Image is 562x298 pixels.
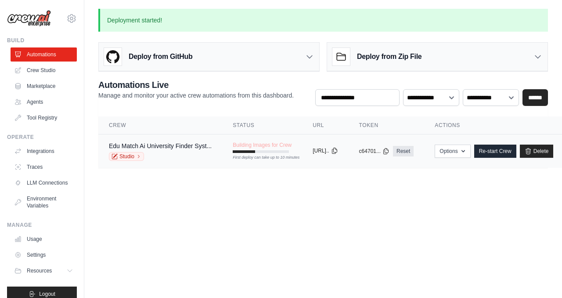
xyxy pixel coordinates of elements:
[393,146,414,156] a: Reset
[302,116,348,134] th: URL
[11,79,77,93] a: Marketplace
[39,291,55,298] span: Logout
[7,37,77,44] div: Build
[109,142,212,149] a: Edu Match Ai University Finder Syst...
[104,48,122,65] img: GitHub Logo
[11,144,77,158] a: Integrations
[435,145,470,158] button: Options
[129,51,192,62] h3: Deploy from GitHub
[11,95,77,109] a: Agents
[357,51,421,62] h3: Deploy from Zip File
[11,160,77,174] a: Traces
[7,10,51,27] img: Logo
[11,248,77,262] a: Settings
[98,116,222,134] th: Crew
[474,145,516,158] a: Re-start Crew
[98,79,294,91] h2: Automations Live
[109,152,144,161] a: Studio
[11,63,77,77] a: Crew Studio
[7,222,77,229] div: Manage
[233,155,289,161] div: First deploy can take up to 10 minutes
[222,116,302,134] th: Status
[11,111,77,125] a: Tool Registry
[11,264,77,278] button: Resources
[11,47,77,62] a: Automations
[359,148,389,155] button: c64701...
[349,116,425,134] th: Token
[98,91,294,100] p: Manage and monitor your active crew automations from this dashboard.
[233,142,292,149] span: Building Images for Crew
[11,192,77,213] a: Environment Variables
[11,232,77,246] a: Usage
[27,267,52,274] span: Resources
[520,145,554,158] a: Delete
[98,9,548,32] p: Deployment started!
[11,176,77,190] a: LLM Connections
[7,134,77,141] div: Operate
